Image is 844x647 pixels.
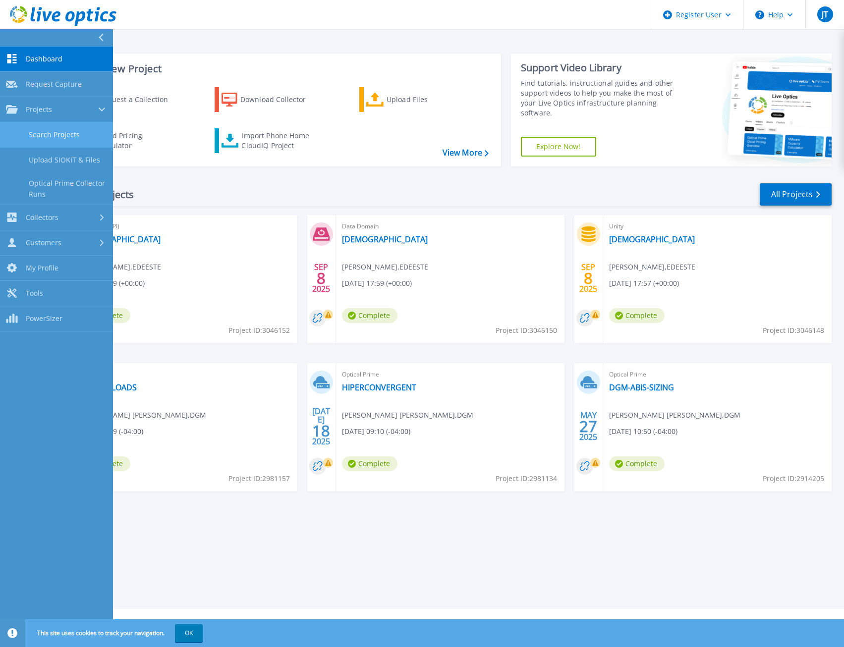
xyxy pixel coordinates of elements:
a: [DEMOGRAPHIC_DATA] [342,234,428,244]
a: [DEMOGRAPHIC_DATA] [75,234,161,244]
div: Request a Collection [99,90,178,109]
a: [DEMOGRAPHIC_DATA] [609,234,695,244]
div: Cloud Pricing Calculator [97,131,176,151]
a: Cloud Pricing Calculator [70,128,181,153]
div: [DATE] 2025 [312,408,331,444]
span: Project ID: 3046148 [763,325,824,336]
a: All Projects [760,183,832,206]
span: [PERSON_NAME] , EDEESTE [75,262,161,272]
span: Project ID: 3046150 [496,325,557,336]
div: Find tutorials, instructional guides and other support videos to help you make the most of your L... [521,78,683,118]
h3: Start a New Project [70,63,488,74]
span: Data Domain [342,221,559,232]
span: Unity [609,221,826,232]
span: 27 [579,422,597,431]
div: SEP 2025 [312,260,331,296]
div: Support Video Library [521,61,683,74]
a: View More [443,148,489,158]
span: [PERSON_NAME] , EDEESTE [342,262,428,272]
span: Complete [609,308,665,323]
span: Project ID: 2914205 [763,473,824,484]
span: Complete [342,456,397,471]
span: Project ID: 2981157 [228,473,290,484]
span: [DATE] 17:57 (+00:00) [609,278,679,289]
span: Dashboard [26,54,62,63]
span: Complete [609,456,665,471]
a: DGM-ABIS-SIZING [609,382,674,392]
div: Upload Files [387,90,466,109]
span: Optical Prime [75,369,291,380]
span: [DATE] 09:10 (-04:00) [342,426,410,437]
a: HIPERCONVERGENT [342,382,416,392]
span: My Profile [26,264,58,272]
span: [PERSON_NAME] [PERSON_NAME] , DGM [609,410,740,421]
span: 8 [317,274,326,282]
a: Request a Collection [70,87,181,112]
span: Complete [342,308,397,323]
a: Upload Files [359,87,470,112]
span: Customers [26,238,61,247]
span: Optical Prime [609,369,826,380]
span: Project ID: 2981134 [496,473,557,484]
span: Request Capture [26,80,82,89]
span: Tools [26,289,43,298]
span: 8 [584,274,593,282]
span: Collectors [26,213,58,222]
div: Download Collector [240,90,320,109]
span: Optical Prime [342,369,559,380]
span: [PERSON_NAME] , EDEESTE [609,262,695,272]
span: Projects [26,105,52,114]
span: Project ID: 3046152 [228,325,290,336]
span: This site uses cookies to track your navigation. [27,624,203,642]
span: JT [822,10,828,18]
button: OK [175,624,203,642]
span: NetWorker (API) [75,221,291,232]
span: [DATE] 10:50 (-04:00) [609,426,677,437]
div: MAY 2025 [579,408,598,444]
span: 18 [312,427,330,435]
span: [DATE] 17:59 (+00:00) [342,278,412,289]
a: Explore Now! [521,137,596,157]
span: [PERSON_NAME] [PERSON_NAME] , DGM [75,410,206,421]
span: PowerSizer [26,314,62,323]
div: SEP 2025 [579,260,598,296]
a: Download Collector [215,87,325,112]
span: [PERSON_NAME] [PERSON_NAME] , DGM [342,410,473,421]
div: Import Phone Home CloudIQ Project [241,131,319,151]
